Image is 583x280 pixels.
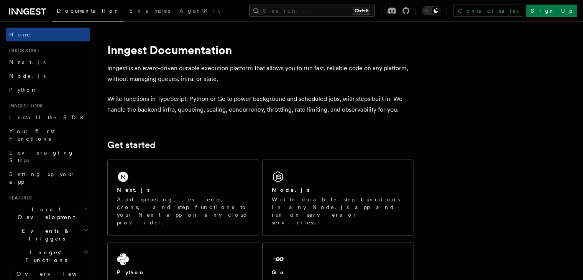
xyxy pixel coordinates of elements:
[6,245,90,267] button: Inngest Functions
[129,8,170,14] span: Examples
[9,171,75,185] span: Setting up your app
[6,227,84,242] span: Events & Triggers
[16,271,95,277] span: Overview
[353,7,370,15] kbd: Ctrl+K
[272,268,286,276] h2: Go
[6,110,90,124] a: Install the SDK
[9,114,89,120] span: Install the SDK
[272,186,310,194] h2: Node.js
[9,128,55,142] span: Your first Functions
[9,59,46,65] span: Next.js
[9,87,37,93] span: Python
[117,186,150,194] h2: Next.js
[179,8,220,14] span: AgentKit
[57,8,120,14] span: Documentation
[9,31,31,38] span: Home
[107,43,414,57] h1: Inngest Documentation
[117,196,250,226] p: Add queueing, events, crons, and step functions to your Next app on any cloud provider.
[6,249,83,264] span: Inngest Functions
[6,103,43,109] span: Inngest tour
[6,167,90,189] a: Setting up your app
[453,5,523,17] a: Contact sales
[125,2,175,21] a: Examples
[107,160,259,236] a: Next.jsAdd queueing, events, crons, and step functions to your Next app on any cloud provider.
[6,203,90,224] button: Local Development
[272,196,404,226] p: Write durable step functions in any Node.js app and run on servers or serverless.
[526,5,577,17] a: Sign Up
[6,224,90,245] button: Events & Triggers
[6,55,90,69] a: Next.js
[262,160,414,236] a: Node.jsWrite durable step functions in any Node.js app and run on servers or serverless.
[117,268,145,276] h2: Python
[6,206,84,221] span: Local Development
[6,146,90,167] a: Leveraging Steps
[107,63,414,84] p: Inngest is an event-driven durable execution platform that allows you to run fast, reliable code ...
[6,69,90,83] a: Node.js
[6,195,32,201] span: Features
[9,150,74,163] span: Leveraging Steps
[107,94,414,115] p: Write functions in TypeScript, Python or Go to power background and scheduled jobs, with steps bu...
[9,73,46,79] span: Node.js
[175,2,225,21] a: AgentKit
[107,140,155,150] a: Get started
[6,48,39,54] span: Quick start
[6,124,90,146] a: Your first Functions
[52,2,125,21] a: Documentation
[6,83,90,97] a: Python
[6,28,90,41] a: Home
[422,6,440,15] button: Toggle dark mode
[249,5,375,17] button: Search...Ctrl+K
